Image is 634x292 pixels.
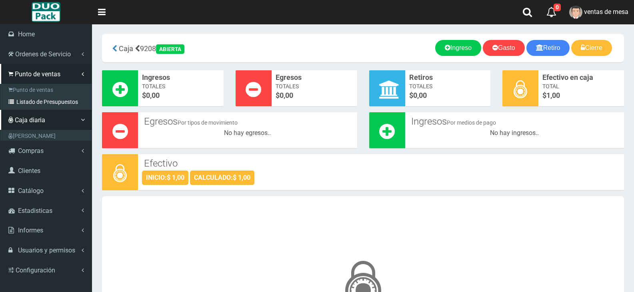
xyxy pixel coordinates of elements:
[447,119,496,126] small: Por medios de pago
[276,90,353,101] span: $
[144,158,618,169] h3: Efectivo
[409,90,487,101] span: $
[569,6,582,19] img: User Image
[409,82,487,90] span: Totales
[233,174,250,181] strong: $ 1,00
[146,91,160,99] font: 0,00
[32,2,60,22] img: Logo grande
[18,147,44,155] span: Compras
[18,207,52,215] span: Estadisticas
[526,40,570,56] a: Retiro
[413,91,427,99] font: 0,00
[554,4,561,11] span: 0
[571,40,612,56] a: Cierre
[142,72,220,83] span: Ingresos
[411,116,618,127] h3: Ingresos
[108,40,278,56] div: 9208
[276,82,353,90] span: Totales
[483,40,525,56] a: Gasto
[142,129,353,138] div: No hay egresos..
[2,96,92,108] a: Listado de Presupuestos
[15,116,45,124] span: Caja diaria
[409,129,620,138] div: No hay ingresos..
[2,108,92,120] a: Listado de ventas
[190,171,254,185] div: CALCULADO:
[2,130,92,142] a: [PERSON_NAME]
[276,72,353,83] span: Egresos
[16,266,55,274] span: Configuración
[542,90,620,101] span: $
[178,119,238,126] small: Por tipos de movimiento
[18,167,40,175] span: Clientes
[584,8,628,16] span: ventas de mesa
[546,91,560,99] span: 1,00
[435,40,481,56] a: Ingreso
[542,72,620,83] span: Efectivo en caja
[142,90,220,101] span: $
[15,50,71,58] span: Ordenes de Servicio
[156,44,184,54] div: ABIERTA
[2,84,92,96] a: Punto de ventas
[18,187,44,195] span: Catálogo
[119,44,133,53] span: Caja
[409,72,487,83] span: Retiros
[167,174,184,181] strong: $ 1,00
[142,82,220,90] span: Totales
[142,171,188,185] div: INICIO:
[144,116,351,127] h3: Egresos
[18,226,43,234] span: Informes
[15,70,60,78] span: Punto de ventas
[542,82,620,90] span: Total
[18,246,75,254] span: Usuarios y permisos
[18,30,35,38] span: Home
[280,91,293,99] font: 0,00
